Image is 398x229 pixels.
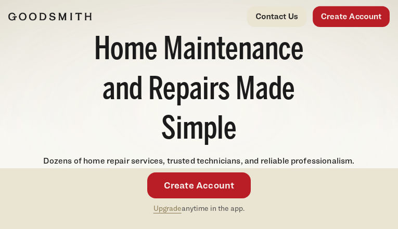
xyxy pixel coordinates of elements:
[8,12,92,21] img: Goodsmith
[43,156,354,178] span: Dozens of home repair services, trusted technicians, and reliable professionalism. All powered by...
[153,204,182,212] a: Upgrade
[72,31,326,151] h1: Home Maintenance and Repairs Made Simple
[313,6,390,27] a: Create Account
[147,172,251,198] a: Create Account
[247,6,306,27] a: Contact Us
[153,203,245,214] p: anytime in the app.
